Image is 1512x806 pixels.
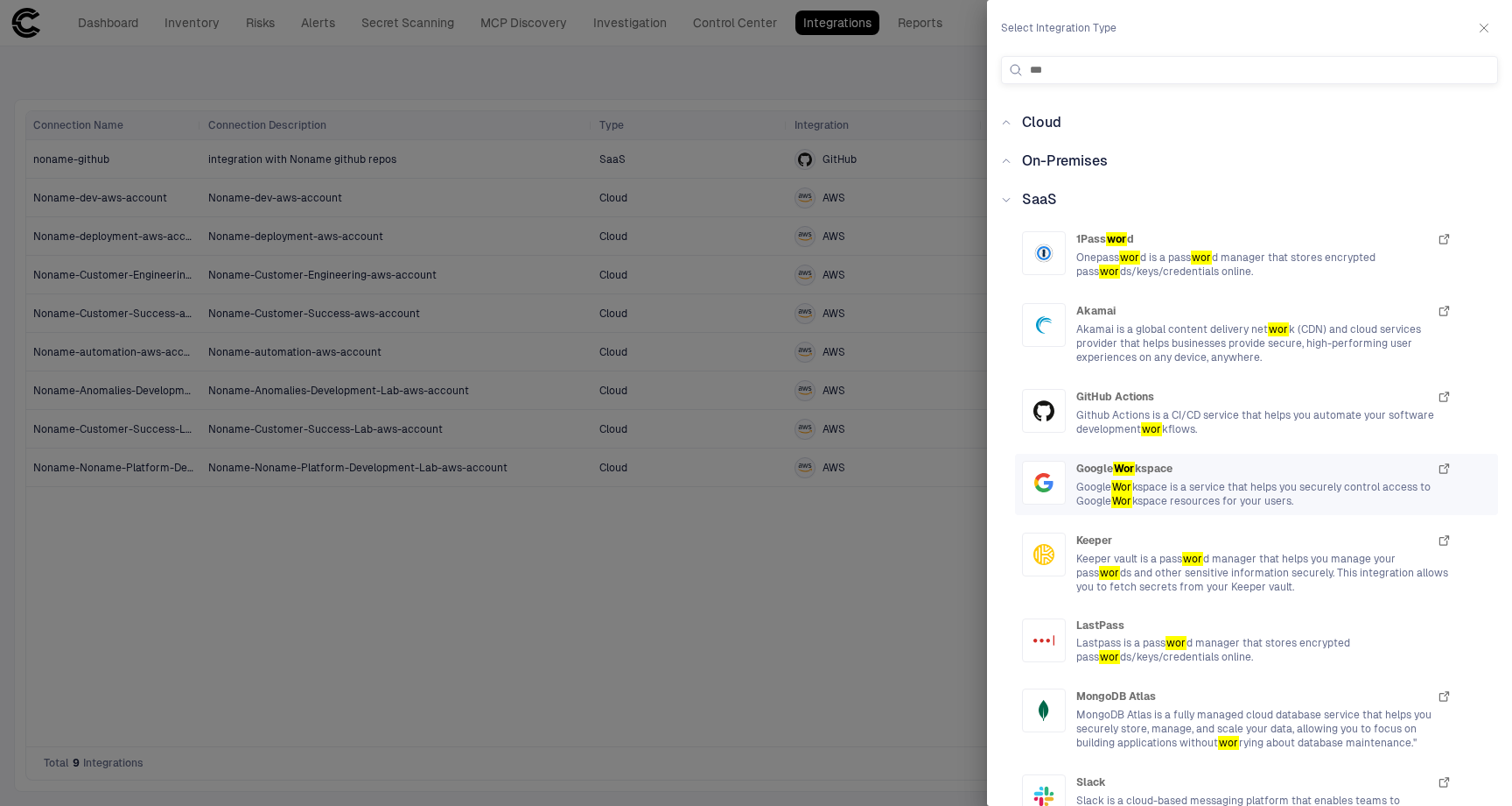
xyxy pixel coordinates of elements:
[1106,232,1127,246] mark: wor
[1165,636,1186,650] mark: wor
[1033,472,1054,493] div: Google Workspace
[1119,251,1140,265] mark: wor
[1033,315,1054,336] div: Akamai
[1076,232,1134,246] span: 1Pass d
[1099,265,1120,279] mark: wor
[1099,650,1120,664] mark: wor
[1022,152,1108,169] span: On-Premises
[1001,21,1116,35] span: Select Integration Type
[1033,700,1054,721] div: Mongo DB
[1076,689,1156,703] span: MongoDB Atlas
[1076,390,1154,404] span: GitHub Actions
[1076,304,1116,318] span: Akamai
[1268,322,1289,336] mark: wor
[1033,544,1054,565] div: Keeper
[1111,494,1132,508] mark: Wor
[1076,708,1452,750] span: MongoDB Atlas is a fully managed cloud database service that helps you securely store, manage, an...
[1076,636,1452,664] span: Lastpass is a pass d manager that stores encrypted pass ds/keys/credentials online.
[1076,480,1452,508] span: Google kspace is a service that helps you securely control access to Google kspace resources for ...
[1076,322,1452,364] span: Akamai is a global content delivery net k (CDN) and cloud services provider that helps businesses...
[1113,462,1135,476] mark: Wor
[1033,630,1054,651] div: LastPass
[1099,566,1120,580] mark: wor
[1076,775,1106,789] span: Slack
[1076,534,1112,548] span: Keeper
[1076,462,1172,476] span: Google kspace
[1191,251,1212,265] mark: wor
[1001,151,1498,172] div: On-Premises
[1182,552,1203,566] mark: wor
[1076,552,1452,594] span: Keeper vault is a pass d manager that helps you manage your pass ds and other sensitive informati...
[1076,619,1124,633] span: LastPass
[1001,112,1498,133] div: Cloud
[1076,408,1452,436] span: Github Actions is a CI/CD service that helps you automate your software development kflows.
[1111,480,1132,494] mark: Wor
[1001,189,1498,210] div: SaaS
[1141,422,1162,436] mark: wor
[1033,400,1054,421] div: GitHub Actions
[1022,114,1061,131] span: Cloud
[1076,251,1452,279] span: Onepass d is a pass d manager that stores encrypted pass ds/keys/credentials online.
[1218,736,1239,750] mark: wor
[1033,243,1054,264] div: 1Password
[1022,191,1057,208] span: SaaS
